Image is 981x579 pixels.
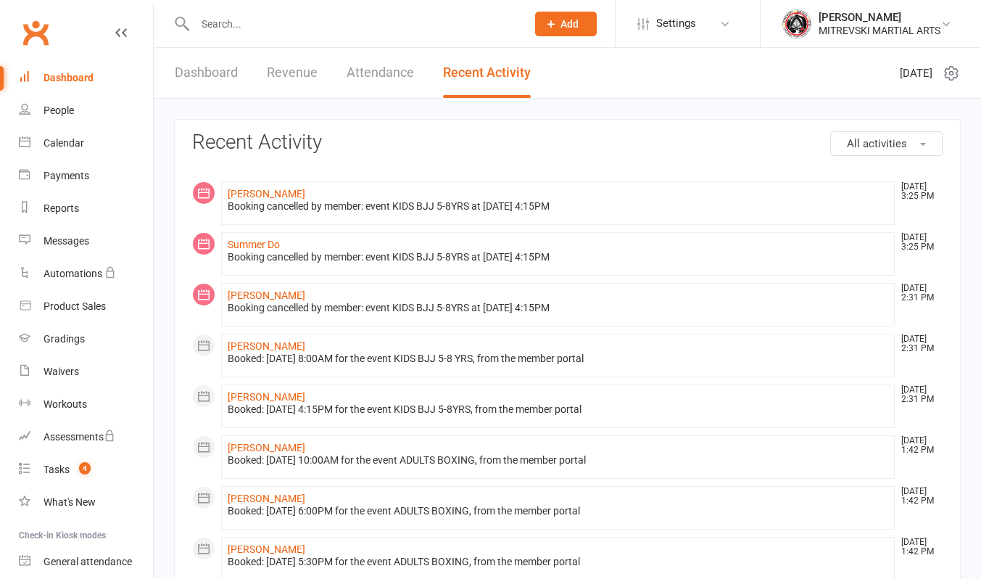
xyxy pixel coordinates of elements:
a: [PERSON_NAME] [228,442,305,453]
time: [DATE] 1:42 PM [894,487,942,506]
div: Booking cancelled by member: event KIDS BJJ 5-8YRS at [DATE] 4:15PM [228,302,888,314]
div: Booked: [DATE] 5:30PM for the event ADULTS BOXING, from the member portal [228,556,888,568]
a: Reports [19,192,153,225]
div: Dashboard [44,72,94,83]
div: Booked: [DATE] 8:00AM for the event KIDS BJJ 5-8 YRS, from the member portal [228,353,888,365]
input: Search... [191,14,516,34]
time: [DATE] 3:25 PM [894,182,942,201]
a: Product Sales [19,290,153,323]
div: What's New [44,496,96,508]
span: Add [560,18,579,30]
h3: Recent Activity [192,131,943,154]
a: Workouts [19,388,153,421]
div: People [44,104,74,116]
div: MITREVSKI MARTIAL ARTS [819,24,940,37]
a: Tasks 4 [19,453,153,486]
span: Settings [656,7,696,40]
span: All activities [847,137,907,150]
div: Assessments [44,431,115,443]
img: thumb_image1560256005.png [782,9,811,38]
a: Dashboard [19,62,153,94]
div: Payments [44,170,89,181]
time: [DATE] 1:42 PM [894,538,942,557]
div: General attendance [44,556,132,567]
a: People [19,94,153,127]
a: Calendar [19,127,153,160]
a: Waivers [19,356,153,388]
div: Gradings [44,333,85,345]
a: [PERSON_NAME] [228,493,305,504]
a: Assessments [19,421,153,453]
a: Messages [19,225,153,258]
div: Waivers [44,366,79,377]
a: [PERSON_NAME] [228,188,305,200]
div: Booking cancelled by member: event KIDS BJJ 5-8YRS at [DATE] 4:15PM [228,200,888,213]
a: [PERSON_NAME] [228,289,305,301]
div: [PERSON_NAME] [819,11,940,24]
div: Product Sales [44,300,106,312]
a: Summer Do [228,239,280,250]
button: Add [535,12,597,36]
time: [DATE] 2:31 PM [894,385,942,404]
a: [PERSON_NAME] [228,543,305,555]
a: Clubworx [17,15,54,51]
button: All activities [830,131,943,156]
a: Recent Activity [443,48,531,98]
a: What's New [19,486,153,519]
span: [DATE] [900,65,932,82]
a: Revenue [267,48,318,98]
a: Dashboard [175,48,238,98]
div: Reports [44,202,79,214]
a: Attendance [347,48,414,98]
time: [DATE] 2:31 PM [894,284,942,303]
a: Gradings [19,323,153,356]
a: General attendance kiosk mode [19,546,153,578]
a: [PERSON_NAME] [228,340,305,352]
div: Tasks [44,464,70,475]
div: Booked: [DATE] 6:00PM for the event ADULTS BOXING, from the member portal [228,505,888,517]
div: Booking cancelled by member: event KIDS BJJ 5-8YRS at [DATE] 4:15PM [228,251,888,263]
span: 4 [79,462,91,475]
a: Automations [19,258,153,290]
div: Booked: [DATE] 4:15PM for the event KIDS BJJ 5-8YRS, from the member portal [228,403,888,416]
time: [DATE] 3:25 PM [894,233,942,252]
div: Calendar [44,137,84,149]
a: [PERSON_NAME] [228,391,305,403]
time: [DATE] 1:42 PM [894,436,942,455]
div: Booked: [DATE] 10:00AM for the event ADULTS BOXING, from the member portal [228,454,888,467]
a: Payments [19,160,153,192]
div: Messages [44,235,89,247]
div: Automations [44,268,102,279]
time: [DATE] 2:31 PM [894,334,942,353]
div: Workouts [44,398,87,410]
